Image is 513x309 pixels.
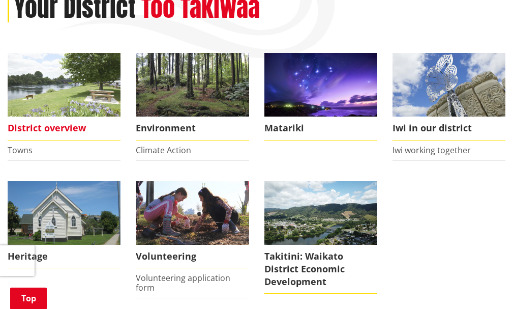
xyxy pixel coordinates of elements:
img: volunteer icon [136,181,249,245]
img: biodiversity- Wright's Bush_16x9 crop [136,53,249,117]
a: volunteer icon Volunteering [136,181,249,268]
a: Towns [8,145,33,156]
span: Takitini: Waikato District Economic Development [264,245,377,294]
img: Matariki over Whiaangaroa [264,53,377,117]
a: Matariki [264,53,377,140]
iframe: Messenger Launcher [466,266,503,303]
img: Raglan Church [8,181,120,245]
span: Iwi in our district [393,117,505,140]
a: Raglan Church Heritage [8,181,120,268]
a: Ngaruawahia 0015 District overview [8,53,120,140]
img: Ngaruawahia 0015 [8,53,120,117]
span: Matariki [264,117,377,140]
a: Top [10,288,47,309]
a: Volunteering application form [136,272,230,293]
span: Heritage [8,245,120,268]
img: Turangawaewae Ngaruawahia [393,53,505,117]
img: ngaaruawaahia [264,181,377,245]
span: District overview [8,117,120,140]
span: Volunteering [136,245,249,268]
a: Takitini: Waikato District Economic Development [264,181,377,294]
a: Iwi working together [393,145,471,156]
span: Environment [136,117,249,140]
a: Turangawaewae Ngaruawahia Iwi in our district [393,53,505,140]
a: Environment [136,53,249,140]
a: Climate Action [136,145,191,156]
